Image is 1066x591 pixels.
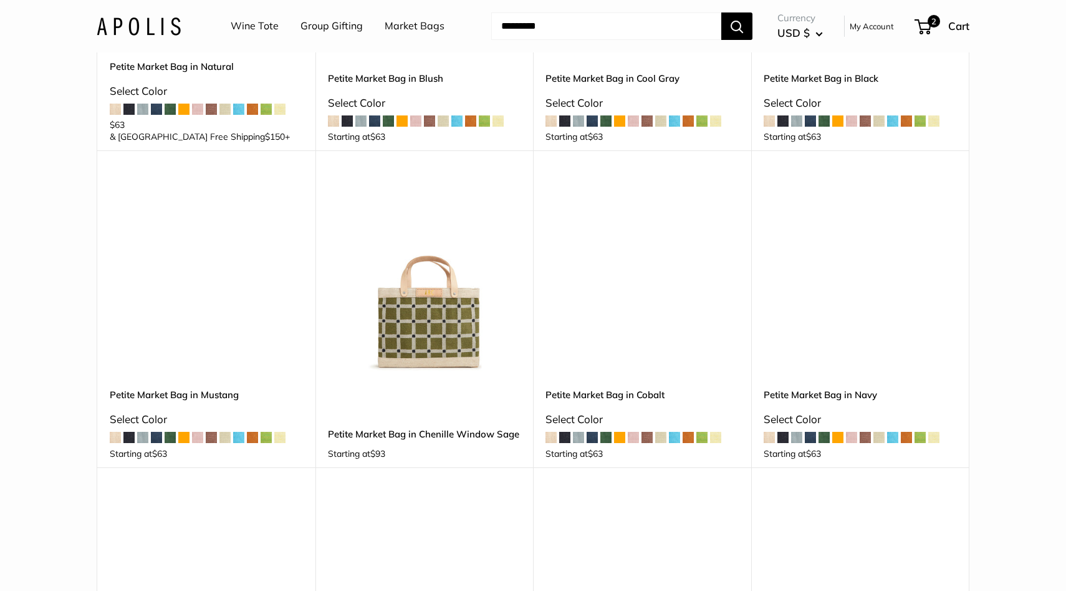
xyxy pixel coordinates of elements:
span: $63 [110,119,125,130]
span: Starting at [545,449,603,458]
img: Petite Market Bag in Chenille Window Sage [328,182,521,375]
span: Starting at [110,449,167,458]
a: Petite Market Bag in CobaltPetite Market Bag in Cobalt [545,182,739,375]
a: Petite Market Bag in Natural [110,59,303,74]
span: Starting at [764,449,821,458]
button: USD $ [777,23,823,43]
span: 2 [928,15,940,27]
span: $63 [588,131,603,142]
span: Cart [948,19,969,32]
a: Petite Market Bag in Mustang [110,388,303,402]
a: Petite Market Bag in Chenille Window Sage [328,427,521,441]
div: Select Color [545,93,739,113]
input: Search... [491,12,721,40]
div: Select Color [764,409,957,429]
span: $63 [152,448,167,459]
span: $93 [370,448,385,459]
span: $63 [806,448,821,459]
span: $63 [370,131,385,142]
div: Select Color [545,409,739,429]
img: Apolis [97,17,181,35]
a: Petite Market Bag in Blush [328,71,521,85]
a: 2 Cart [916,16,969,36]
span: USD $ [777,26,810,39]
div: Select Color [328,93,521,113]
a: My Account [850,19,894,34]
span: & [GEOGRAPHIC_DATA] Free Shipping + [110,132,290,141]
span: Starting at [328,132,385,141]
span: Currency [777,9,823,27]
a: Market Bags [385,17,444,36]
a: Petite Market Bag in Cool Gray [545,71,739,85]
a: Group Gifting [300,17,363,36]
div: Select Color [764,93,957,113]
a: Petite Market Bag in Cobalt [545,388,739,402]
span: Starting at [328,449,385,458]
a: Wine Tote [231,17,279,36]
div: Select Color [110,409,303,429]
a: Petite Market Bag in Navy [764,388,957,402]
span: $150 [265,131,285,142]
span: $63 [806,131,821,142]
span: Starting at [764,132,821,141]
a: Petite Market Bag in Chenille Window SagePetite Market Bag in Chenille Window Sage [328,182,521,375]
div: Select Color [110,81,303,101]
a: description_Make it yours with custom text.Petite Market Bag in Navy [764,182,957,375]
a: Petite Market Bag in Black [764,71,957,85]
span: Starting at [545,132,603,141]
a: Petite Market Bag in MustangPetite Market Bag in Mustang [110,182,303,375]
span: $63 [588,448,603,459]
button: Search [721,12,752,40]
